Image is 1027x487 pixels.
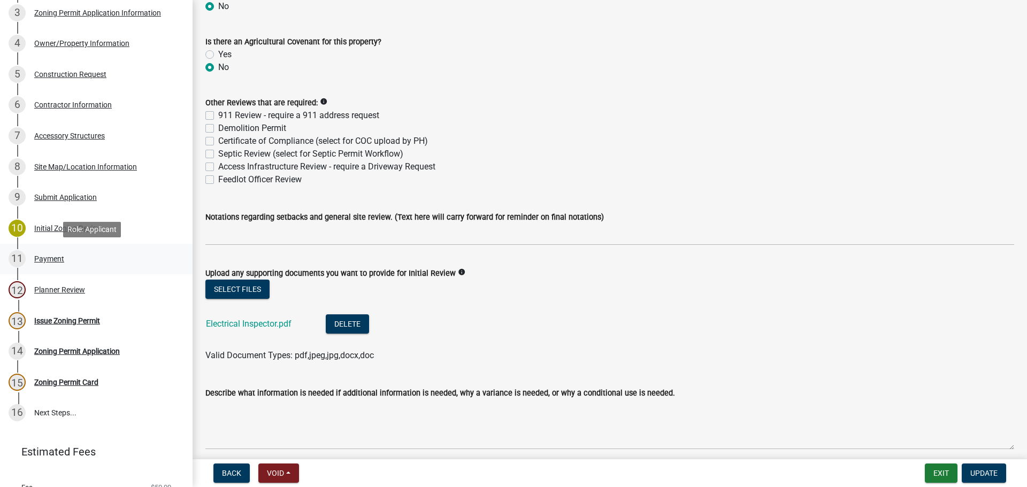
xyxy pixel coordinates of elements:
label: Yes [218,48,232,61]
div: 12 [9,281,26,298]
label: Certificate of Compliance (select for COC upload by PH) [218,135,428,148]
div: 9 [9,189,26,206]
label: Notations regarding setbacks and general site review. (Text here will carry forward for reminder ... [205,214,604,221]
label: Other Reviews that are required: [205,99,318,107]
button: Back [213,463,250,483]
label: Demolition Permit [218,122,286,135]
div: Site Map/Location Information [34,163,137,171]
div: 3 [9,4,26,21]
span: Valid Document Types: pdf,jpeg,jpg,docx,doc [205,350,374,360]
div: Accessory Structures [34,132,105,140]
div: 4 [9,35,26,52]
i: info [320,98,327,105]
div: 13 [9,312,26,329]
label: Upload any supporting documents you want to provide for Initial Review [205,270,456,277]
div: 11 [9,250,26,267]
div: Role: Applicant [63,222,121,237]
label: Describe what information is needed if additional information is needed, why a variance is needed... [205,390,675,397]
div: Zoning Permit Card [34,378,98,386]
span: Back [222,469,241,477]
div: Planner Review [34,286,85,293]
label: Is there an Agricultural Covenant for this property? [205,38,381,46]
wm-modal-confirm: Delete Document [326,320,369,330]
label: 911 Review - require a 911 address request [218,109,379,122]
div: Initial Zoning Review [34,225,102,232]
div: Issue Zoning Permit [34,317,100,324]
div: Zoning Permit Application [34,347,120,355]
label: Access Infrastructure Review - require a Driveway Request [218,160,435,173]
button: Update [962,463,1006,483]
div: Construction Request [34,71,106,78]
div: 8 [9,158,26,175]
div: 14 [9,343,26,360]
span: Update [970,469,998,477]
a: Estimated Fees [9,441,175,462]
label: Septic Review (select for Septic Permit Workflow) [218,148,403,160]
div: 5 [9,66,26,83]
button: Exit [925,463,957,483]
a: Electrical Inspector.pdf [206,319,292,329]
div: Owner/Property Information [34,40,129,47]
div: 16 [9,404,26,421]
div: Payment [34,255,64,262]
div: 10 [9,220,26,237]
span: Void [267,469,284,477]
button: Select files [205,280,270,299]
label: Feedlot Officer Review [218,173,302,186]
i: info [458,268,465,276]
div: Submit Application [34,194,97,201]
div: 15 [9,374,26,391]
div: 6 [9,96,26,113]
div: 7 [9,127,26,144]
label: No [218,61,229,74]
button: Void [258,463,299,483]
button: Delete [326,314,369,334]
div: Zoning Permit Application Information [34,9,161,17]
div: Contractor Information [34,101,112,109]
